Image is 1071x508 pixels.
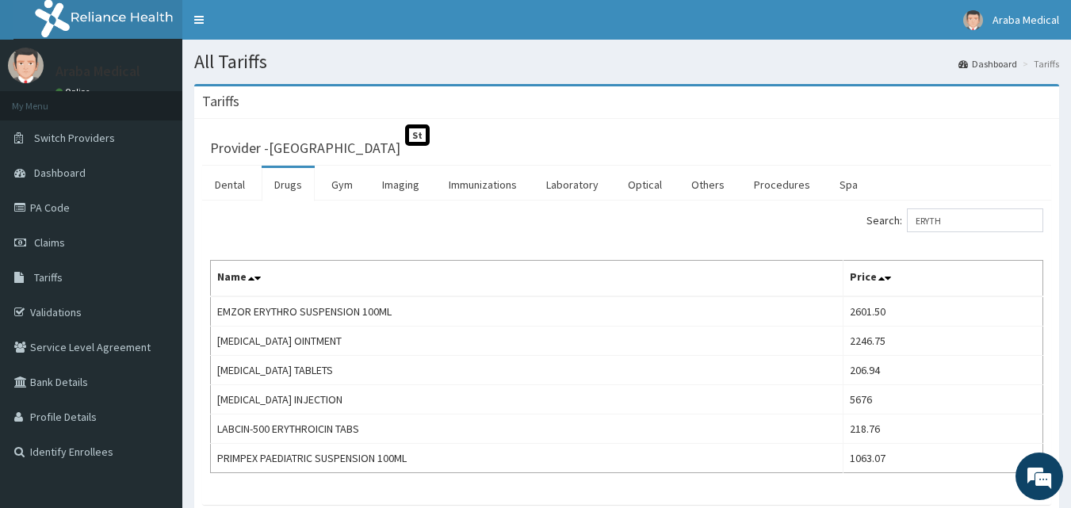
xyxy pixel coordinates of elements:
h1: All Tariffs [194,52,1059,72]
td: LABCIN-500 ERYTHROICIN TABS [211,414,843,444]
a: Immunizations [436,168,530,201]
h3: Tariffs [202,94,239,109]
th: Price [843,261,1042,297]
span: Claims [34,235,65,250]
td: 2246.75 [843,327,1042,356]
td: 206.94 [843,356,1042,385]
td: [MEDICAL_DATA] OINTMENT [211,327,843,356]
input: Search: [907,208,1043,232]
span: Araba Medical [993,13,1059,27]
td: EMZOR ERYTHRO SUSPENSION 100ML [211,296,843,327]
td: 2601.50 [843,296,1042,327]
a: Drugs [262,168,315,201]
a: Others [679,168,737,201]
img: User Image [8,48,44,83]
span: St [405,124,430,146]
h3: Provider - [GEOGRAPHIC_DATA] [210,141,400,155]
span: Switch Providers [34,131,115,145]
th: Name [211,261,843,297]
a: Dental [202,168,258,201]
td: [MEDICAL_DATA] INJECTION [211,385,843,414]
a: Online [55,86,94,97]
a: Imaging [369,168,432,201]
label: Search: [866,208,1043,232]
td: PRIMPEX PAEDIATRIC SUSPENSION 100ML [211,444,843,473]
a: Laboratory [534,168,611,201]
span: Dashboard [34,166,86,180]
span: Tariffs [34,270,63,285]
a: Dashboard [958,57,1017,71]
a: Optical [615,168,675,201]
a: Gym [319,168,365,201]
a: Procedures [741,168,823,201]
td: [MEDICAL_DATA] TABLETS [211,356,843,385]
td: 1063.07 [843,444,1042,473]
td: 218.76 [843,414,1042,444]
td: 5676 [843,385,1042,414]
img: User Image [963,10,983,30]
li: Tariffs [1019,57,1059,71]
a: Spa [827,168,870,201]
p: Araba Medical [55,64,140,78]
